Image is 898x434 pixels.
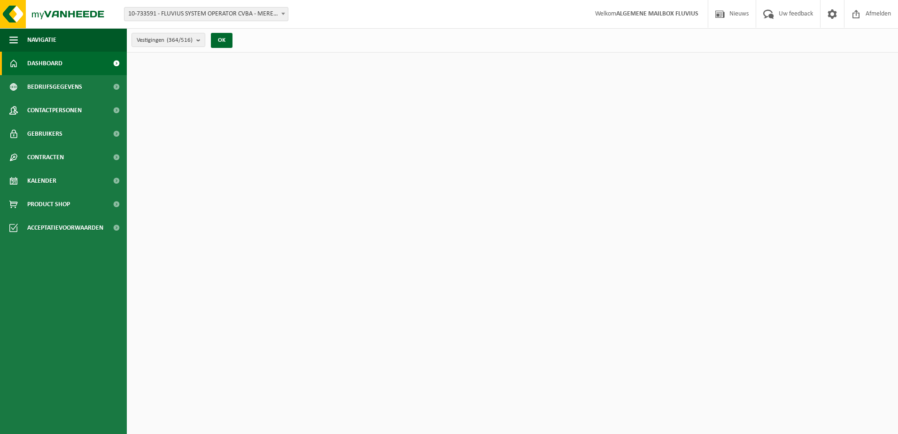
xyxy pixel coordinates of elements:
[124,7,288,21] span: 10-733591 - FLUVIUS SYSTEM OPERATOR CVBA - MERELBEKE-MELLE
[137,33,193,47] span: Vestigingen
[616,10,698,17] strong: ALGEMENE MAILBOX FLUVIUS
[27,75,82,99] span: Bedrijfsgegevens
[124,8,288,21] span: 10-733591 - FLUVIUS SYSTEM OPERATOR CVBA - MERELBEKE-MELLE
[167,37,193,43] count: (364/516)
[27,193,70,216] span: Product Shop
[211,33,232,48] button: OK
[27,52,62,75] span: Dashboard
[27,28,56,52] span: Navigatie
[27,216,103,240] span: Acceptatievoorwaarden
[132,33,205,47] button: Vestigingen(364/516)
[27,122,62,146] span: Gebruikers
[27,99,82,122] span: Contactpersonen
[27,146,64,169] span: Contracten
[27,169,56,193] span: Kalender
